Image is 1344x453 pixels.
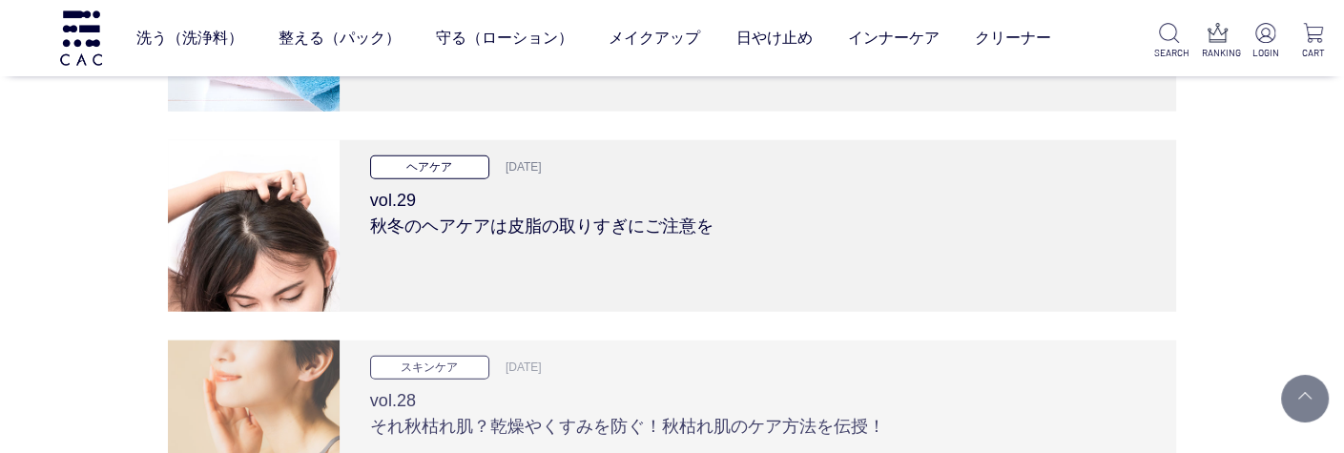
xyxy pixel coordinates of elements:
p: スキンケア [370,356,489,380]
p: SEARCH [1154,46,1185,60]
h3: vol.29 秋冬のヘアケアは皮脂の取りすぎにご注意を [370,179,1146,239]
p: RANKING [1202,46,1232,60]
a: メイクアップ [609,11,700,65]
p: [DATE] [494,358,542,379]
a: 守る（ローション） [436,11,573,65]
img: 秋冬のヘアケアは皮脂の取過ぎにご注意を [168,140,340,312]
a: 秋冬のヘアケアは皮脂の取過ぎにご注意を ヘアケア [DATE] vol.29秋冬のヘアケアは皮脂の取りすぎにご注意を [168,140,1176,312]
a: 整える（パック） [279,11,401,65]
h3: vol.28 それ秋枯れ肌？乾燥やくすみを防ぐ！秋枯れ肌のケア方法を伝授！ [370,380,1146,440]
a: インナーケア [847,11,939,65]
a: RANKING [1202,23,1232,60]
p: LOGIN [1250,46,1280,60]
a: クリーナー [974,11,1050,65]
p: CART [1298,46,1329,60]
img: logo [57,10,105,65]
p: ヘアケア [370,155,489,179]
a: LOGIN [1250,23,1280,60]
a: 日やけ止め [735,11,812,65]
a: 洗う（洗浄料） [136,11,243,65]
a: CART [1298,23,1329,60]
a: SEARCH [1154,23,1185,60]
p: [DATE] [494,157,542,178]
